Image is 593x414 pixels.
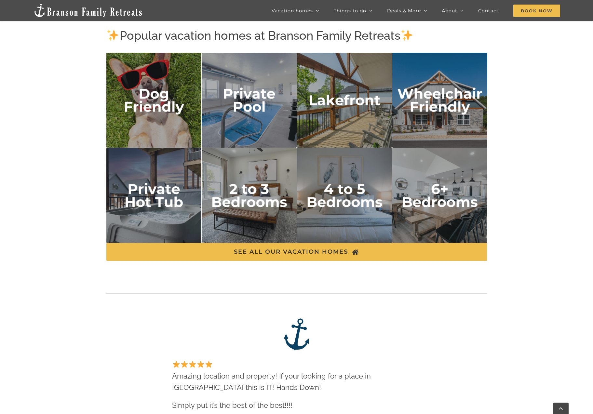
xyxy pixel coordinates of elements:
[172,359,421,393] p: Amazing location and property! If your looking for a place in [GEOGRAPHIC_DATA] this is IT! Hands...
[297,148,392,243] img: 4 to 5 bedrooms
[297,53,392,148] img: lakefront
[106,148,202,243] img: private hot tub
[106,243,487,261] a: SEE ALL OUR VACATION HOMES
[392,149,488,158] a: 6 plus bedrooms
[478,8,499,13] span: Contact
[442,8,457,13] span: About
[297,54,392,62] a: lakefront
[392,53,488,148] img: Wheelchair Friendly
[334,8,366,13] span: Things to do
[202,148,297,243] img: 2 to 3 bedrooms
[106,149,202,158] a: private hot tub
[197,361,204,368] img: ⭐️
[392,54,488,62] a: Wheelchair Friendly
[106,54,202,62] a: dog friendly
[173,361,180,368] img: ⭐️
[401,29,413,41] img: ✨
[189,361,196,368] img: ⭐️
[392,148,488,243] img: 6 plus bedrooms
[202,54,297,62] a: private pool
[106,27,487,44] h2: Popular vacation homes at Branson Family Retreats
[280,318,313,351] img: Branson Family Retreats – anchor logo
[107,29,119,41] img: ✨
[387,8,421,13] span: Deals & More
[234,248,348,255] span: SEE ALL OUR VACATION HOMES
[106,53,202,148] img: dog friendly
[181,361,188,368] img: ⭐️
[202,53,297,148] img: private pool
[272,8,313,13] span: Vacation homes
[202,149,297,158] a: 2 to 3 bedrooms
[205,361,212,368] img: ⭐️
[513,5,560,17] span: Book Now
[172,400,421,411] p: Simply put it’s the best of the best!!!!
[33,3,143,18] img: Branson Family Retreats Logo
[297,149,392,158] a: 4 to 5 bedrooms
